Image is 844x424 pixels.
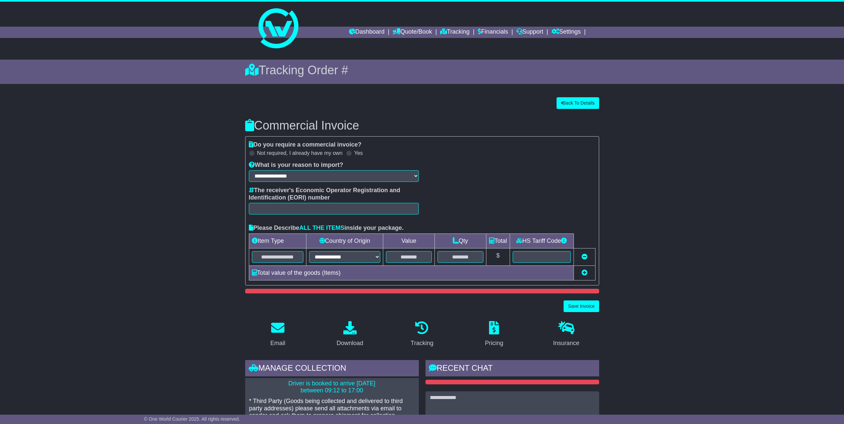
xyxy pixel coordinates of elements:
[481,319,508,350] a: Pricing
[486,248,510,265] td: $
[486,233,510,248] td: Total
[266,319,289,350] a: Email
[549,319,584,350] a: Insurance
[299,224,345,231] span: ALL THE ITEMS
[478,27,508,38] a: Financials
[245,63,599,77] div: Tracking Order #
[552,27,581,38] a: Settings
[557,97,599,109] button: Back To Details
[582,253,588,260] a: Remove this item
[349,27,385,38] a: Dashboard
[249,233,306,248] td: Item Type
[582,269,588,276] a: Add new item
[434,233,486,248] td: Qty
[440,27,469,38] a: Tracking
[332,319,368,350] a: Download
[257,150,343,156] label: Not required, I already have my own
[564,300,599,312] button: Save Invoice
[411,339,433,348] div: Tracking
[245,119,599,132] h3: Commercial Invoice
[516,27,543,38] a: Support
[270,339,285,348] div: Email
[249,224,404,232] label: Please Describe inside your package.
[249,268,568,277] div: Total value of the goods ( Items)
[337,339,363,348] div: Download
[406,319,437,350] a: Tracking
[393,27,432,38] a: Quote/Book
[249,141,362,149] label: Do you require a commercial invoice?
[510,233,574,248] td: HS Tariff Code
[306,233,383,248] td: Country of Origin
[245,360,419,378] div: Manage collection
[425,360,599,378] div: RECENT CHAT
[249,187,419,201] label: The receiver's Economic Operator Registration and Identification (EORI) number
[553,339,580,348] div: Insurance
[383,233,435,248] td: Value
[249,162,343,169] label: What is your reason to import?
[485,339,503,348] div: Pricing
[354,150,363,156] label: Yes
[144,416,240,422] span: © One World Courier 2025. All rights reserved.
[249,380,415,394] p: Driver is booked to arrive [DATE] between 09:12 to 17:00
[249,398,415,419] p: * Third Party (Goods being collected and delivered to third party addresses) please send all atta...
